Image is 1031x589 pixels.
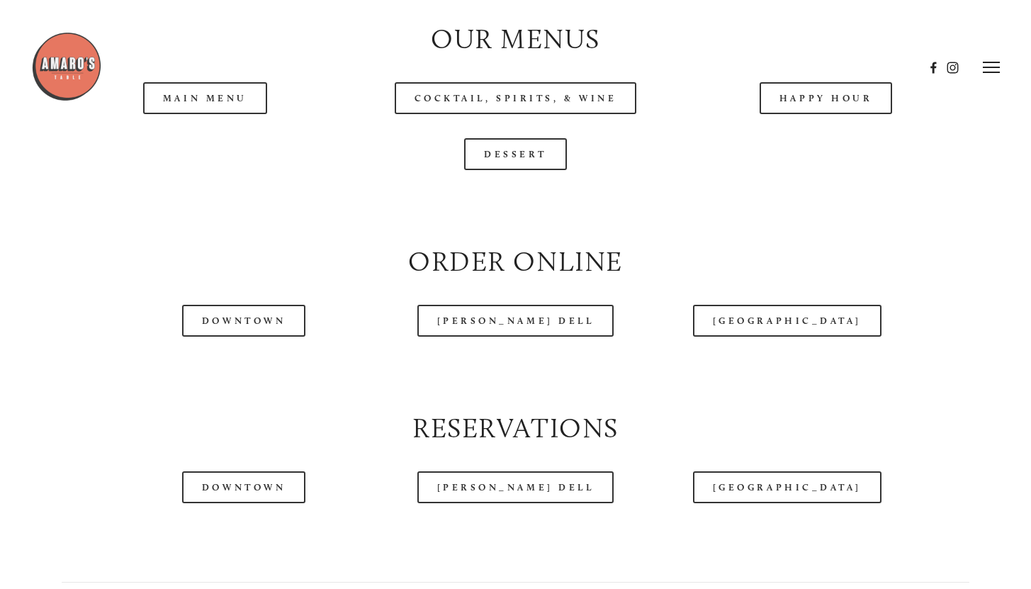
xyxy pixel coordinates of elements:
a: Downtown [182,471,305,503]
h2: Order Online [62,242,969,281]
a: [GEOGRAPHIC_DATA] [693,305,881,337]
a: [PERSON_NAME] Dell [417,471,614,503]
img: Amaro's Table [31,31,102,102]
a: [GEOGRAPHIC_DATA] [693,471,881,503]
a: Dessert [464,138,567,170]
h2: Reservations [62,409,969,447]
a: Downtown [182,305,305,337]
a: [PERSON_NAME] Dell [417,305,614,337]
